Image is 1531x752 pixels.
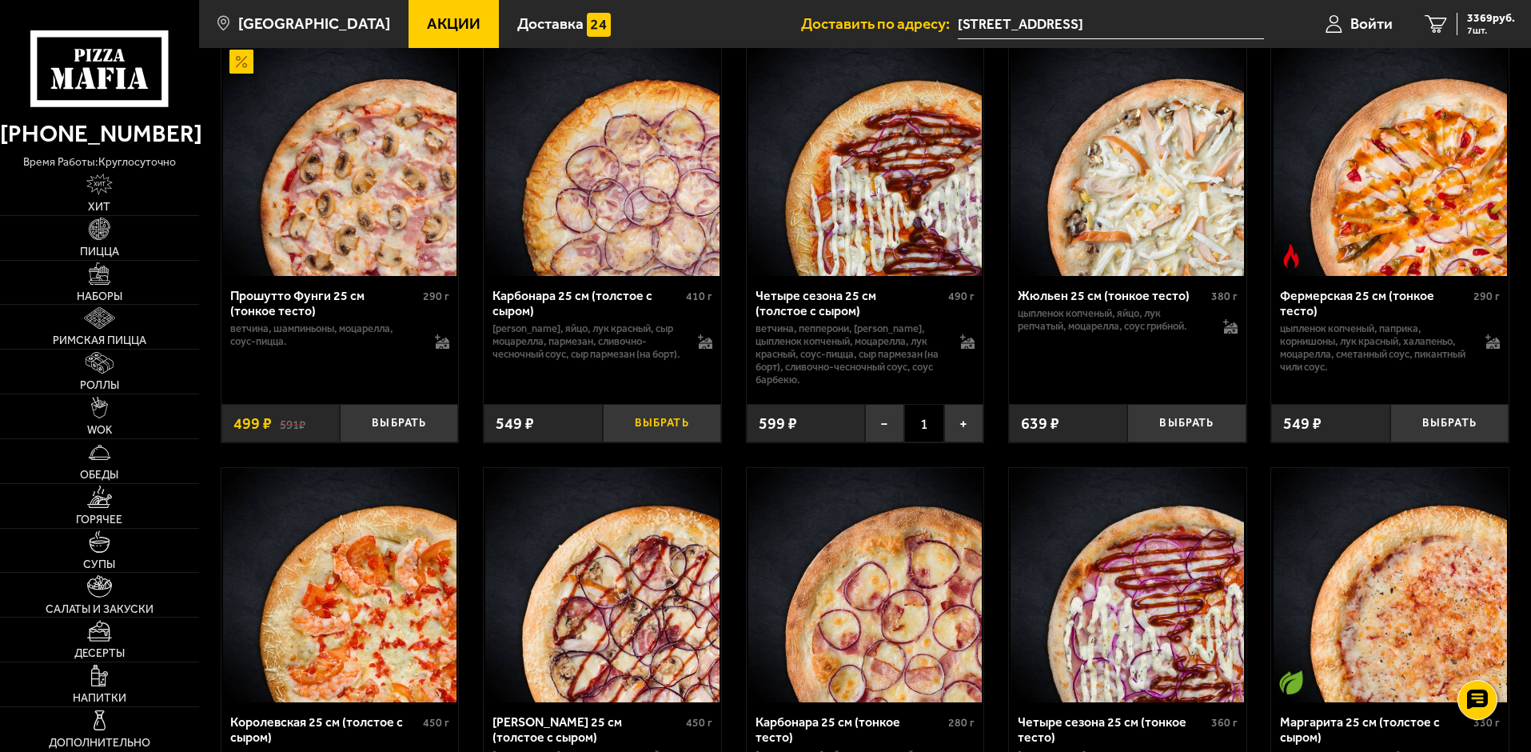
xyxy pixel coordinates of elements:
img: Королевская 25 см (толстое с сыром) [223,468,457,702]
span: 639 ₽ [1021,414,1059,433]
span: Санкт-Петербург, Виленский переулок, 17/5, подъезд 1 [958,10,1264,39]
span: 280 г [948,716,975,730]
a: АкционныйПрошутто Фунги 25 см (тонкое тесто) [221,42,459,275]
s: 591 ₽ [280,415,305,431]
a: Вегетарианское блюдоМаргарита 25 см (толстое с сыром) [1271,468,1509,702]
img: Четыре сезона 25 см (толстое с сыром) [748,42,982,275]
span: [GEOGRAPHIC_DATA] [238,16,390,31]
button: Выбрать [603,404,721,443]
span: 490 г [948,290,975,303]
span: Дополнительно [49,738,150,749]
div: Четыре сезона 25 см (толстое с сыром) [756,288,945,318]
span: 599 ₽ [759,414,797,433]
img: Жюльен 25 см (тонкое тесто) [1011,42,1244,275]
span: Напитки [73,693,126,704]
button: Выбрать [1390,404,1509,443]
p: ветчина, шампиньоны, моцарелла, соус-пицца. [230,322,420,348]
span: 3369 руб. [1467,13,1515,24]
a: Четыре сезона 25 см (толстое с сыром) [747,42,984,275]
span: 450 г [423,716,449,730]
span: Доставить по адресу: [801,16,958,31]
div: Прошутто Фунги 25 см (тонкое тесто) [230,288,420,318]
img: Четыре сезона 25 см (тонкое тесто) [1011,468,1244,702]
span: 499 ₽ [233,414,272,433]
span: 549 ₽ [496,414,534,433]
span: 549 ₽ [1283,414,1322,433]
div: Четыре сезона 25 см (тонкое тесто) [1018,714,1207,745]
img: 15daf4d41897b9f0e9f617042186c801.svg [587,13,611,37]
p: цыпленок копченый, паприка, корнишоны, лук красный, халапеньо, моцарелла, сметанный соус, пикантн... [1280,322,1469,374]
img: Прошутто Фунги 25 см (тонкое тесто) [223,42,457,275]
span: Роллы [80,380,119,391]
a: Четыре сезона 25 см (тонкое тесто) [1009,468,1246,702]
img: Вегетарианское блюдо [1279,670,1303,694]
span: 7 шт. [1467,26,1515,35]
span: 1 [904,404,943,443]
div: Карбонара 25 см (толстое с сыром) [492,288,682,318]
span: Акции [427,16,480,31]
span: Салаты и закуски [46,604,153,615]
img: Маргарита 25 см (толстое с сыром) [1274,468,1507,702]
span: Хит [88,202,110,213]
p: [PERSON_NAME], яйцо, лук красный, сыр Моцарелла, пармезан, сливочно-чесночный соус, сыр пармезан ... [492,322,682,361]
span: Пицца [80,246,119,258]
button: Выбрать [1127,404,1246,443]
div: Маргарита 25 см (толстое с сыром) [1280,714,1469,745]
img: Чикен Барбекю 25 см (толстое с сыром) [485,468,719,702]
a: Карбонара 25 см (тонкое тесто) [747,468,984,702]
img: Фермерская 25 см (тонкое тесто) [1274,42,1507,275]
img: Карбонара 25 см (толстое с сыром) [485,42,719,275]
div: [PERSON_NAME] 25 см (толстое с сыром) [492,714,682,745]
div: Жюльен 25 см (тонкое тесто) [1018,288,1207,303]
div: Фермерская 25 см (тонкое тесто) [1280,288,1469,318]
span: 290 г [423,290,449,303]
span: 410 г [686,290,712,303]
a: Чикен Барбекю 25 см (толстое с сыром) [484,468,721,702]
button: + [944,404,983,443]
span: Горячее [76,514,122,526]
a: Королевская 25 см (толстое с сыром) [221,468,459,702]
button: − [865,404,904,443]
span: 380 г [1211,290,1238,303]
span: Супы [83,559,115,570]
span: Наборы [77,291,122,302]
img: Акционный [229,50,253,74]
div: Карбонара 25 см (тонкое тесто) [756,714,945,745]
span: Доставка [517,16,584,31]
img: Острое блюдо [1279,244,1303,268]
span: Десерты [74,648,125,659]
input: Ваш адрес доставки [958,10,1264,39]
a: Карбонара 25 см (толстое с сыром) [484,42,721,275]
span: 360 г [1211,716,1238,730]
img: Карбонара 25 см (тонкое тесто) [748,468,982,702]
span: Войти [1350,16,1393,31]
span: 290 г [1473,290,1500,303]
a: Острое блюдоФермерская 25 см (тонкое тесто) [1271,42,1509,275]
span: WOK [87,425,112,436]
span: Римская пицца [53,335,146,346]
span: 450 г [686,716,712,730]
span: Обеды [80,470,118,481]
a: Жюльен 25 см (тонкое тесто) [1009,42,1246,275]
div: Королевская 25 см (толстое с сыром) [230,714,420,745]
p: цыпленок копченый, яйцо, лук репчатый, моцарелла, соус грибной. [1018,307,1207,333]
p: ветчина, пепперони, [PERSON_NAME], цыпленок копченый, моцарелла, лук красный, соус-пицца, сыр пар... [756,322,945,386]
button: Выбрать [340,404,458,443]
